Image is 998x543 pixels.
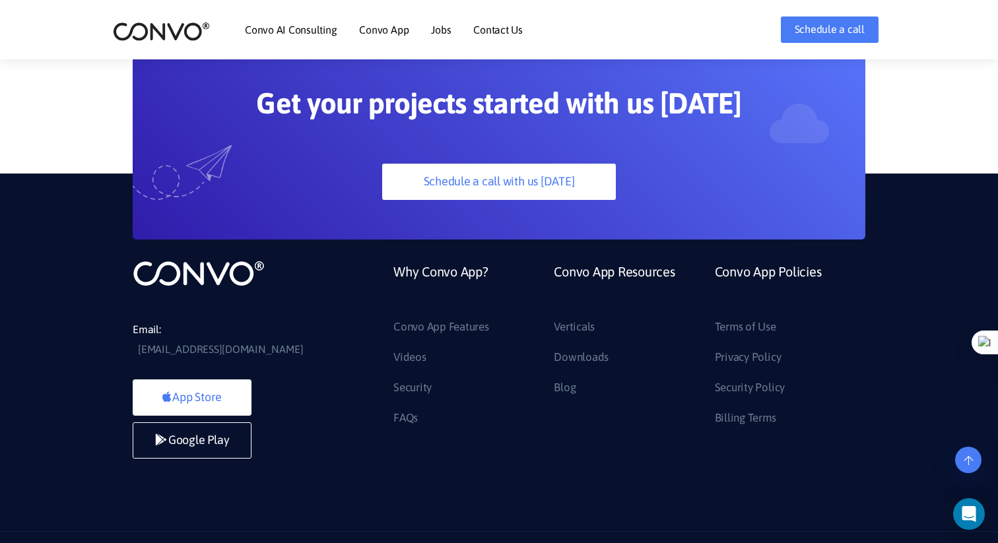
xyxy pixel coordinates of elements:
[554,347,609,368] a: Downloads
[34,34,149,45] div: Domaine: [DOMAIN_NAME]
[133,320,331,360] li: Email:
[133,379,251,416] a: App Store
[393,347,426,368] a: Videos
[138,340,303,360] a: [EMAIL_ADDRESS][DOMAIN_NAME]
[150,77,160,87] img: tab_keywords_by_traffic_grey.svg
[133,422,251,459] a: Google Play
[715,259,822,317] a: Convo App Policies
[393,317,489,338] a: Convo App Features
[431,24,451,35] a: Jobs
[554,259,675,317] a: Convo App Resources
[133,259,265,287] img: logo_not_found
[393,259,488,317] a: Why Convo App?
[113,21,210,42] img: logo_2.png
[53,77,64,87] img: tab_domain_overview_orange.svg
[473,24,523,35] a: Contact Us
[715,347,782,368] a: Privacy Policy
[37,21,65,32] div: v 4.0.25
[195,86,803,131] h2: Get your projects started with us [DATE]
[21,34,32,45] img: website_grey.svg
[21,21,32,32] img: logo_orange.svg
[164,78,202,86] div: Mots-clés
[715,317,776,338] a: Terms of Use
[68,78,102,86] div: Domaine
[953,498,985,530] div: Open Intercom Messenger
[554,317,595,338] a: Verticals
[393,377,432,399] a: Security
[359,24,409,35] a: Convo App
[554,377,576,399] a: Blog
[393,408,418,429] a: FAQs
[715,408,776,429] a: Billing Terms
[245,24,337,35] a: Convo AI Consulting
[382,164,615,200] a: Schedule a call with us [DATE]
[383,259,865,437] div: Footer
[715,377,785,399] a: Security Policy
[781,16,879,43] a: Schedule a call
